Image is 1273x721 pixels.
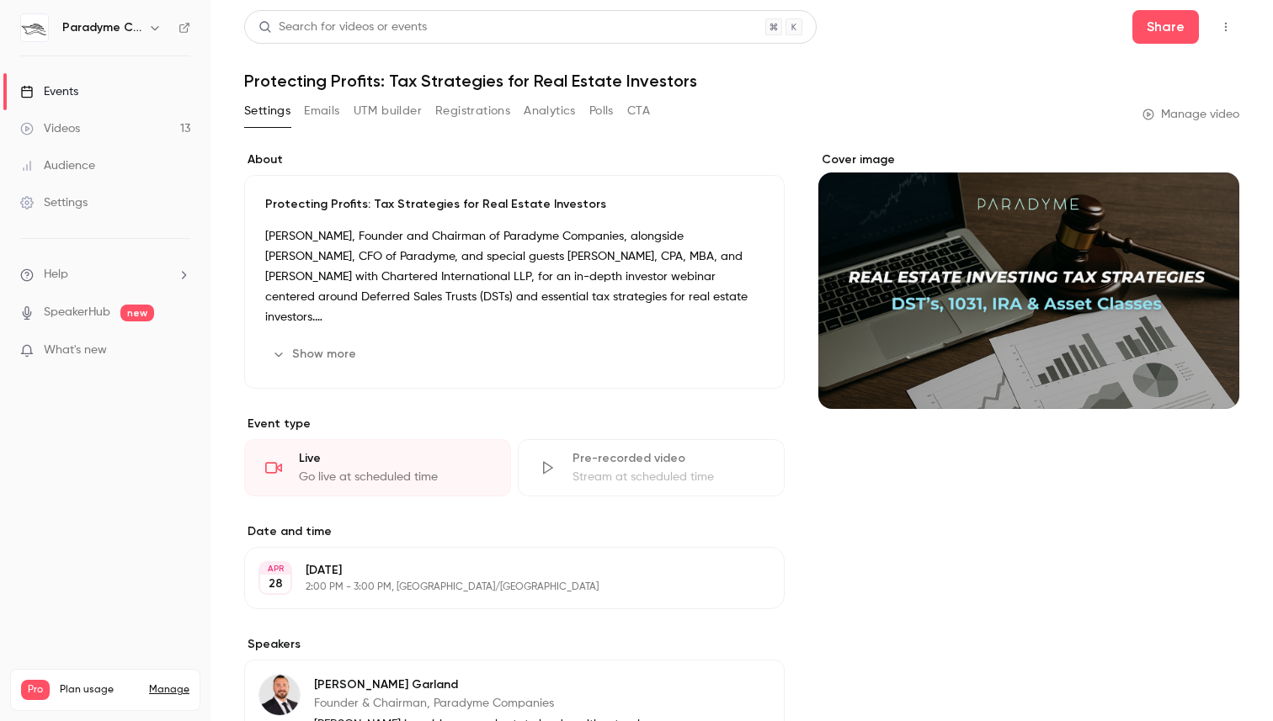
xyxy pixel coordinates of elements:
[244,416,785,432] p: Event type
[524,98,576,125] button: Analytics
[258,19,427,36] div: Search for videos or events
[244,439,511,496] div: LiveGo live at scheduled time
[818,151,1239,168] label: Cover image
[20,120,80,137] div: Videos
[306,581,695,594] p: 2:00 PM - 3:00 PM, [GEOGRAPHIC_DATA]/[GEOGRAPHIC_DATA]
[265,196,764,213] p: Protecting Profits: Tax Strategies for Real Estate Investors
[354,98,422,125] button: UTM builder
[589,98,614,125] button: Polls
[265,341,366,368] button: Show more
[244,98,290,125] button: Settings
[20,194,88,211] div: Settings
[818,151,1239,409] section: Cover image
[435,98,510,125] button: Registrations
[306,562,695,579] p: [DATE]
[269,575,283,592] p: 28
[299,469,490,485] div: Go live at scheduled time
[244,636,785,653] label: Speakers
[1132,10,1199,44] button: Share
[265,226,764,327] p: [PERSON_NAME], Founder and Chairman of Paradyme Companies, alongside [PERSON_NAME], CFO of Parady...
[60,683,139,697] span: Plan usage
[573,469,764,485] div: Stream at scheduled time
[170,343,190,358] iframe: Noticeable Trigger
[314,676,675,693] p: [PERSON_NAME] Garland
[259,675,300,715] img: Ryan Garland
[299,450,490,467] div: Live
[149,683,189,697] a: Manage
[518,439,785,496] div: Pre-recorded videoStream at scheduled time
[244,71,1239,91] h1: Protecting Profits: Tax Strategies for Real Estate Investors
[20,157,95,174] div: Audience
[21,680,50,700] span: Pro
[260,563,290,575] div: APR
[20,83,78,100] div: Events
[44,266,68,284] span: Help
[120,305,154,321] span: new
[314,695,675,712] p: Founder & Chairman, Paradyme Companies
[44,304,110,321] a: SpeakerHub
[62,19,141,36] h6: Paradyme Companies
[627,98,650,125] button: CTA
[573,450,764,467] div: Pre-recorded video
[304,98,339,125] button: Emails
[244,523,785,540] label: Date and time
[21,14,48,41] img: Paradyme Companies
[244,151,785,168] label: About
[44,342,107,359] span: What's new
[1143,106,1239,123] a: Manage video
[20,266,190,284] li: help-dropdown-opener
